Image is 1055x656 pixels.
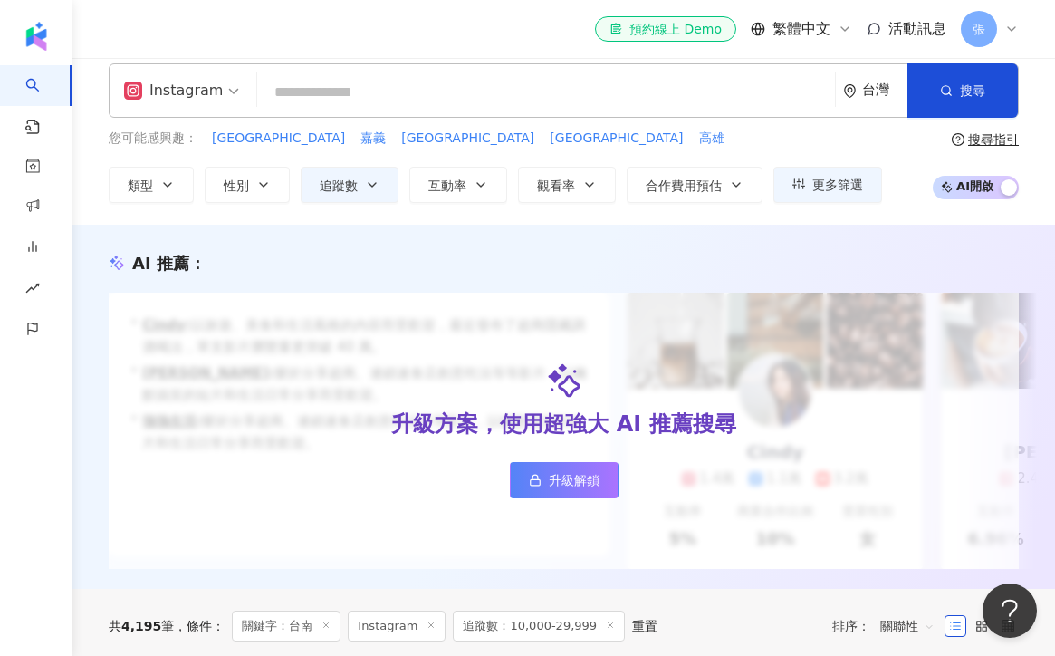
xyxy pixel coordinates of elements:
span: 張 [973,19,985,39]
span: 類型 [128,178,153,193]
div: 共 筆 [109,619,174,633]
div: 搜尋指引 [968,132,1019,147]
span: 關鍵字：台南 [232,611,340,642]
span: rise [25,270,40,311]
span: 追蹤數 [320,178,358,193]
span: environment [843,84,857,98]
span: 嘉義 [360,130,386,148]
span: 高雄 [699,130,724,148]
span: [GEOGRAPHIC_DATA] [401,130,534,148]
span: 活動訊息 [888,20,946,37]
span: 您可能感興趣： [109,130,197,148]
span: 搜尋 [960,83,985,98]
div: 升級方案，使用超強大 AI 推薦搜尋 [391,410,735,440]
div: 2.4萬 [1017,469,1052,488]
a: 預約線上 Demo [595,16,736,42]
span: [GEOGRAPHIC_DATA] [212,130,345,148]
span: 條件 ： [174,619,225,633]
span: 合作費用預估 [646,178,722,193]
button: 類型 [109,167,194,203]
button: 嘉義 [360,129,387,149]
div: AI 推薦 ： [132,252,206,275]
span: 觀看率 [537,178,575,193]
span: Instagram [348,611,446,642]
button: 搜尋 [907,63,1018,118]
img: logo icon [22,22,51,51]
div: Instagram [124,76,223,105]
span: 4,195 [121,619,161,633]
button: 合作費用預估 [627,167,762,203]
button: [GEOGRAPHIC_DATA] [211,129,346,149]
button: 高雄 [698,129,725,149]
iframe: Help Scout Beacon - Open [983,584,1037,638]
span: 關聯性 [880,612,935,641]
button: [GEOGRAPHIC_DATA] [400,129,535,149]
span: 互動率 [428,178,466,193]
span: 性別 [224,178,249,193]
button: 性別 [205,167,290,203]
div: 排序： [832,612,945,641]
button: 觀看率 [518,167,616,203]
div: 台灣 [862,82,907,98]
div: 重置 [632,619,657,633]
span: 更多篩選 [812,178,863,192]
button: 追蹤數 [301,167,398,203]
span: question-circle [952,133,964,146]
button: [GEOGRAPHIC_DATA] [549,129,684,149]
span: 追蹤數：10,000-29,999 [453,611,625,642]
a: 升級解鎖 [510,462,619,498]
button: 更多篩選 [773,167,882,203]
span: [GEOGRAPHIC_DATA] [550,130,683,148]
span: 升級解鎖 [549,473,599,487]
div: 預約線上 Demo [609,20,722,38]
span: 繁體中文 [772,19,830,39]
button: 互動率 [409,167,507,203]
a: search [25,65,62,136]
